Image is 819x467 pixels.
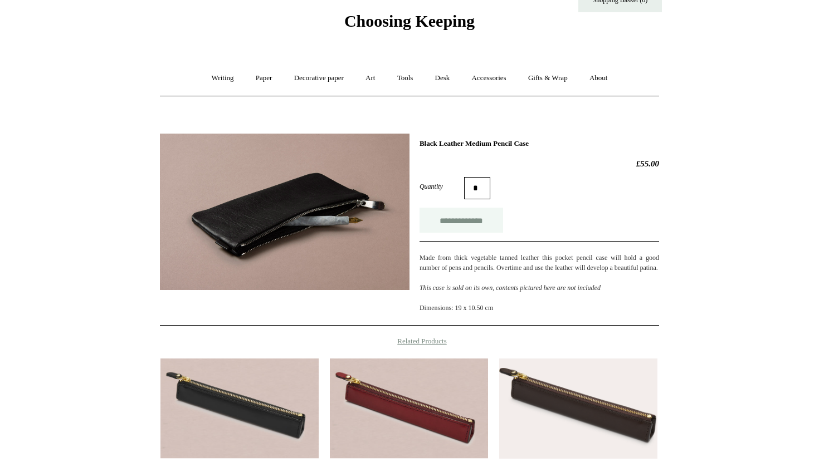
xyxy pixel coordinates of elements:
a: Writing [202,63,244,93]
a: About [579,63,618,93]
img: Black Leather Slim Pen Case [160,358,319,459]
a: Art [355,63,385,93]
a: Choosing Keeping [344,21,475,28]
a: Black Leather Slim Pen Case Black Leather Slim Pen Case [160,358,319,459]
a: Wine Leather Slim Pen Case Wine Leather Slim Pen Case [330,358,488,459]
a: Decorative paper [284,63,354,93]
label: Quantity [420,181,464,191]
span: This case is sold on its own, contents pictured here are not included [420,284,601,292]
h1: Black Leather Medium Pencil Case [420,139,659,148]
span: Choosing Keeping [344,12,475,30]
a: Tools [387,63,423,93]
span: Dimensions: 19 x 10.50 cm [420,304,493,312]
img: Wine Leather Slim Pen Case [330,358,488,459]
img: Chocolate Brown Leather Slim Pen Case [499,358,657,459]
h4: Related Products [131,337,688,346]
a: Paper [246,63,282,93]
a: Desk [425,63,460,93]
a: Gifts & Wrap [518,63,578,93]
img: Black Leather Medium Pencil Case [160,134,409,290]
h2: £55.00 [420,159,659,169]
a: Accessories [462,63,516,93]
span: Made from thick vegetable tanned leather this pocket pencil case will hold a good number of pens ... [420,254,659,272]
a: Chocolate Brown Leather Slim Pen Case Chocolate Brown Leather Slim Pen Case [499,358,657,459]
